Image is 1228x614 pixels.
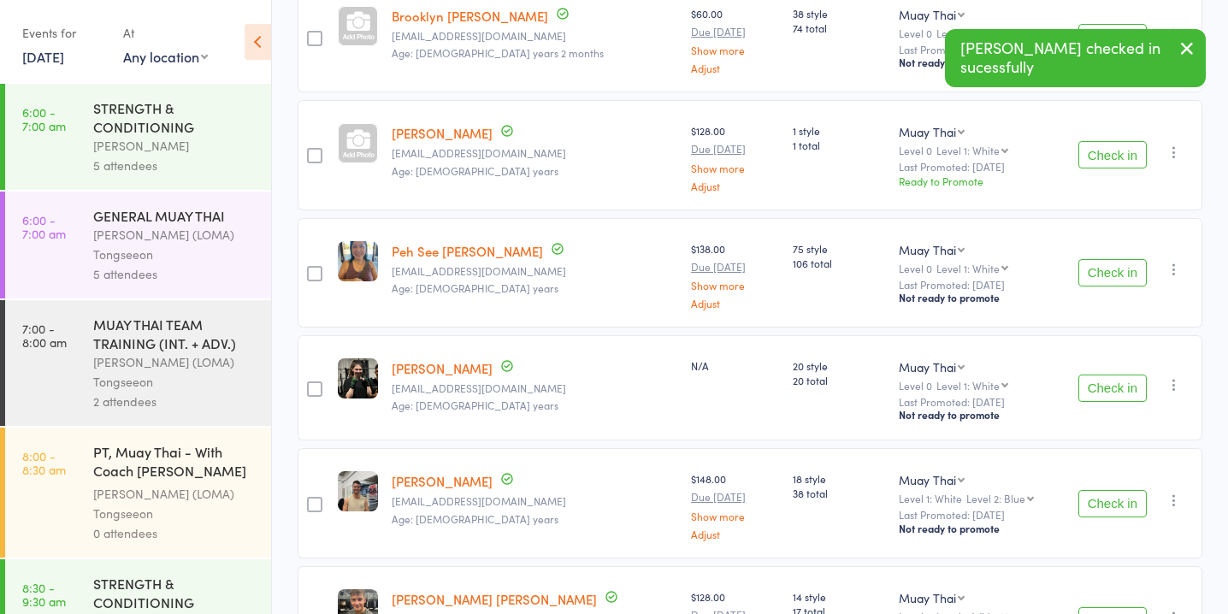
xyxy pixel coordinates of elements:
[392,7,548,25] a: Brooklyn [PERSON_NAME]
[793,358,885,373] span: 20 style
[338,358,378,399] img: image1752058152.png
[899,174,1050,188] div: Ready to Promote
[899,396,1050,408] small: Last Promoted: [DATE]
[899,589,956,606] div: Muay Thai
[793,21,885,35] span: 74 total
[392,280,558,295] span: Age: [DEMOGRAPHIC_DATA] years
[793,486,885,500] span: 38 total
[691,162,779,174] a: Show more
[691,280,779,291] a: Show more
[691,471,779,539] div: $148.00
[899,161,1050,173] small: Last Promoted: [DATE]
[691,180,779,192] a: Adjust
[392,45,604,60] span: Age: [DEMOGRAPHIC_DATA] years 2 months
[5,84,271,190] a: 6:00 -7:00 amSTRENGTH & CONDITIONING[PERSON_NAME]5 attendees
[93,136,257,156] div: [PERSON_NAME]
[93,98,257,136] div: STRENGTH & CONDITIONING
[899,471,956,488] div: Muay Thai
[691,143,779,155] small: Due [DATE]
[691,491,779,503] small: Due [DATE]
[5,192,271,298] a: 6:00 -7:00 amGENERAL MUAY THAI[PERSON_NAME] (LOMA) Tongseeon5 attendees
[899,291,1050,304] div: Not ready to promote
[691,26,779,38] small: Due [DATE]
[691,62,779,74] a: Adjust
[392,30,677,42] small: hinesbrooklyn721@gmail.com
[793,256,885,270] span: 106 total
[392,147,677,159] small: davekeay68@gmail.com
[936,145,1000,156] div: Level 1: White
[793,6,885,21] span: 38 style
[691,241,779,309] div: $138.00
[22,322,67,349] time: 7:00 - 8:00 am
[93,442,257,484] div: PT, Muay Thai - With Coach [PERSON_NAME] (30 minutes)
[22,105,66,133] time: 6:00 - 7:00 am
[392,163,558,178] span: Age: [DEMOGRAPHIC_DATA] years
[899,493,1050,504] div: Level 1: White
[338,241,378,281] img: image1735348284.png
[93,574,257,611] div: STRENGTH & CONDITIONING
[1078,375,1147,402] button: Check in
[899,145,1050,156] div: Level 0
[123,47,208,66] div: Any location
[936,27,1000,38] div: Level 1: White
[93,392,257,411] div: 2 attendees
[392,359,493,377] a: [PERSON_NAME]
[899,279,1050,291] small: Last Promoted: [DATE]
[93,225,257,264] div: [PERSON_NAME] (LOMA) Tongseeon
[945,29,1206,87] div: [PERSON_NAME] checked in sucessfully
[691,298,779,309] a: Adjust
[691,528,779,540] a: Adjust
[793,123,885,138] span: 1 style
[899,263,1050,274] div: Level 0
[1078,141,1147,168] button: Check in
[338,471,378,511] img: image1744667662.png
[1078,24,1147,51] button: Check in
[22,213,66,240] time: 6:00 - 7:00 am
[966,493,1025,504] div: Level 2: Blue
[899,241,956,258] div: Muay Thai
[793,589,885,604] span: 14 style
[899,27,1050,38] div: Level 0
[392,590,597,608] a: [PERSON_NAME] [PERSON_NAME]
[936,263,1000,274] div: Level 1: White
[93,523,257,543] div: 0 attendees
[392,398,558,412] span: Age: [DEMOGRAPHIC_DATA] years
[691,123,779,191] div: $128.00
[22,449,66,476] time: 8:00 - 8:30 am
[899,358,956,375] div: Muay Thai
[899,56,1050,69] div: Not ready to promote
[899,408,1050,422] div: Not ready to promote
[93,484,257,523] div: [PERSON_NAME] (LOMA) Tongseeon
[793,138,885,152] span: 1 total
[691,358,779,373] div: N/A
[1078,490,1147,517] button: Check in
[22,47,64,66] a: [DATE]
[899,522,1050,535] div: Not ready to promote
[691,511,779,522] a: Show more
[691,6,779,74] div: $60.00
[123,19,208,47] div: At
[93,206,257,225] div: GENERAL MUAY THAI
[691,44,779,56] a: Show more
[899,6,956,23] div: Muay Thai
[392,495,677,507] small: levienr@gmail.com
[5,428,271,558] a: 8:00 -8:30 amPT, Muay Thai - With Coach [PERSON_NAME] (30 minutes)[PERSON_NAME] (LOMA) Tongseeon0...
[93,315,257,352] div: MUAY THAI TEAM TRAINING (INT. + ADV.)
[1078,259,1147,286] button: Check in
[22,19,106,47] div: Events for
[392,242,543,260] a: Peh See [PERSON_NAME]
[392,472,493,490] a: [PERSON_NAME]
[22,581,66,608] time: 8:30 - 9:30 am
[392,511,558,526] span: Age: [DEMOGRAPHIC_DATA] years
[93,352,257,392] div: [PERSON_NAME] (LOMA) Tongseeon
[899,44,1050,56] small: Last Promoted: [DATE]
[691,261,779,273] small: Due [DATE]
[93,156,257,175] div: 5 attendees
[793,471,885,486] span: 18 style
[93,264,257,284] div: 5 attendees
[936,380,1000,391] div: Level 1: White
[392,124,493,142] a: [PERSON_NAME]
[392,265,677,277] small: Lara.Kenobi81@outlook.com
[793,241,885,256] span: 75 style
[5,300,271,426] a: 7:00 -8:00 amMUAY THAI TEAM TRAINING (INT. + ADV.)[PERSON_NAME] (LOMA) Tongseeon2 attendees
